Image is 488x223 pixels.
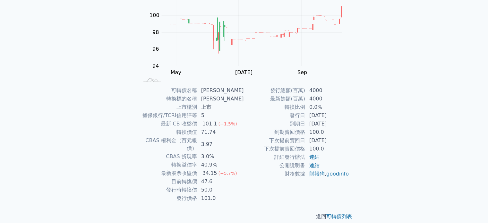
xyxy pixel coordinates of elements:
[244,103,305,111] td: 轉換比例
[197,128,244,136] td: 71.74
[305,128,349,136] td: 100.0
[139,120,197,128] td: 最新 CB 收盤價
[150,12,159,18] tspan: 100
[305,120,349,128] td: [DATE]
[152,29,159,35] tspan: 98
[244,128,305,136] td: 到期賣回價格
[139,95,197,103] td: 轉換標的名稱
[297,69,307,75] tspan: Sep
[197,161,244,169] td: 40.9%
[139,86,197,95] td: 可轉債名稱
[305,111,349,120] td: [DATE]
[218,121,237,126] span: (+1.5%)
[244,86,305,95] td: 發行總額(百萬)
[201,120,218,128] div: 101.1
[305,136,349,145] td: [DATE]
[152,46,159,52] tspan: 96
[131,213,357,220] p: 返回
[326,171,349,177] a: goodinfo
[309,162,320,168] a: 連結
[197,186,244,194] td: 50.0
[456,192,488,223] div: 聊天小工具
[305,145,349,153] td: 100.0
[201,169,218,177] div: 34.15
[197,194,244,202] td: 101.0
[309,171,325,177] a: 財報狗
[309,154,320,160] a: 連結
[305,95,349,103] td: 4000
[244,170,305,178] td: 財務數據
[197,111,244,120] td: 5
[139,177,197,186] td: 目前轉換價
[197,177,244,186] td: 47.6
[326,213,352,219] a: 可轉債列表
[139,111,197,120] td: 擔保銀行/TCRI信用評等
[244,111,305,120] td: 發行日
[139,103,197,111] td: 上市櫃別
[218,171,237,176] span: (+5.7%)
[171,69,181,75] tspan: May
[197,152,244,161] td: 3.0%
[139,194,197,202] td: 發行價格
[139,152,197,161] td: CBAS 折現率
[235,69,253,75] tspan: [DATE]
[152,63,159,69] tspan: 94
[197,103,244,111] td: 上市
[244,153,305,161] td: 詳細發行辦法
[162,6,342,54] g: Series
[197,95,244,103] td: [PERSON_NAME]
[197,86,244,95] td: [PERSON_NAME]
[139,169,197,177] td: 最新股票收盤價
[139,161,197,169] td: 轉換溢價率
[244,145,305,153] td: 下次提前賣回價格
[305,170,349,178] td: ,
[244,120,305,128] td: 到期日
[139,136,197,152] td: CBAS 權利金（百元報價）
[139,186,197,194] td: 發行時轉換價
[456,192,488,223] iframe: Chat Widget
[197,136,244,152] td: 3.97
[244,161,305,170] td: 公開說明書
[139,128,197,136] td: 轉換價值
[305,86,349,95] td: 4000
[305,103,349,111] td: 0.0%
[244,136,305,145] td: 下次提前賣回日
[244,95,305,103] td: 最新餘額(百萬)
